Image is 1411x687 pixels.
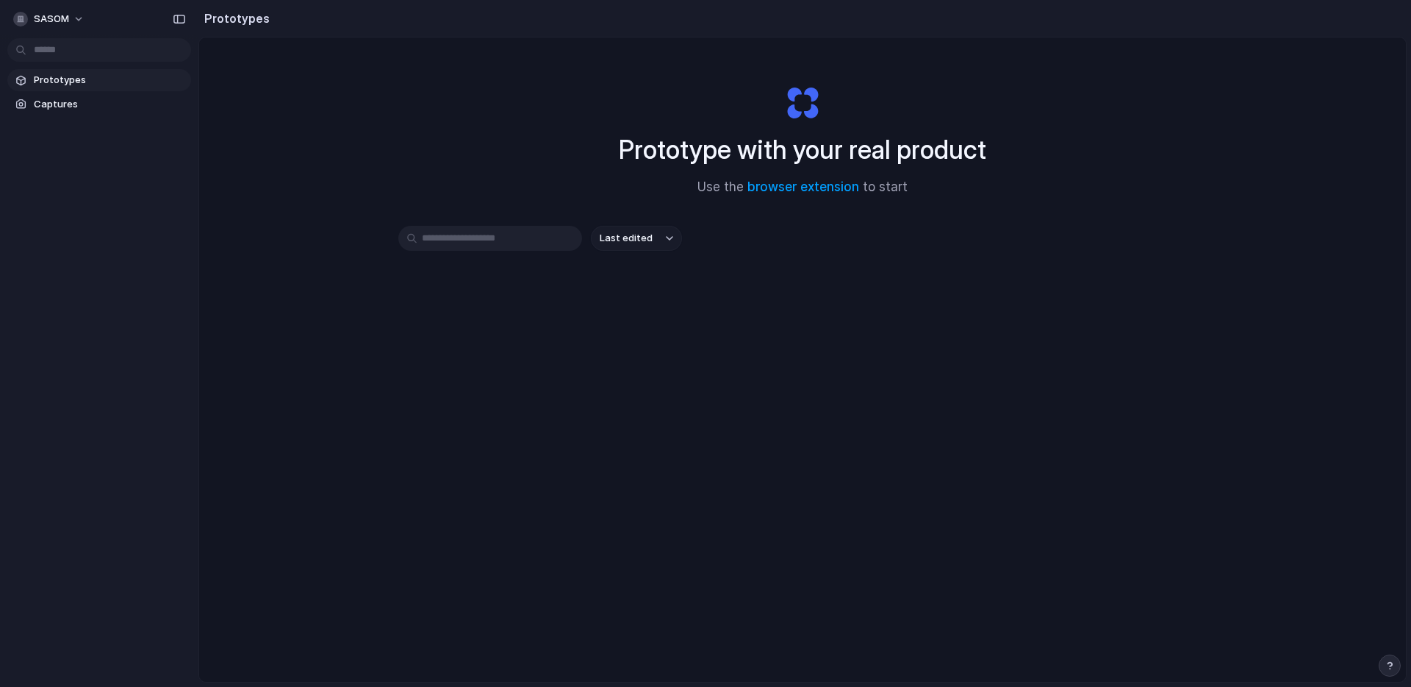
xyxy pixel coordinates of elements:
h2: Prototypes [198,10,270,27]
span: Captures [34,97,185,112]
a: browser extension [747,179,859,194]
button: Last edited [591,226,682,251]
a: Captures [7,93,191,115]
h1: Prototype with your real product [619,130,986,169]
span: Last edited [600,231,653,246]
button: SASOM [7,7,92,31]
span: Prototypes [34,73,185,88]
span: SASOM [34,12,69,26]
span: Use the to start [697,178,908,197]
a: Prototypes [7,69,191,91]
